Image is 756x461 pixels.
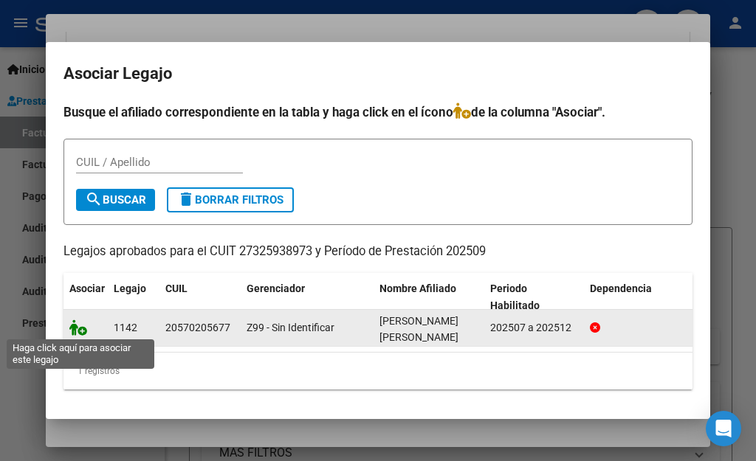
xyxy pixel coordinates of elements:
span: Periodo Habilitado [490,283,540,311]
h4: Busque el afiliado correspondiente en la tabla y haga click en el ícono de la columna "Asociar". [63,103,693,122]
span: ROSALES IBAÑEZ THIAGO BENJAMIN [379,315,458,344]
span: Buscar [85,193,146,207]
span: Legajo [114,283,146,294]
span: Nombre Afiliado [379,283,456,294]
datatable-header-cell: Asociar [63,273,108,322]
div: Open Intercom Messenger [706,411,741,446]
datatable-header-cell: CUIL [159,273,241,322]
mat-icon: search [85,190,103,208]
datatable-header-cell: Legajo [108,273,159,322]
datatable-header-cell: Periodo Habilitado [484,273,584,322]
button: Borrar Filtros [167,187,294,212]
span: Gerenciador [247,283,305,294]
span: Asociar [69,283,105,294]
p: Legajos aprobados para el CUIT 27325938973 y Período de Prestación 202509 [63,243,693,261]
div: 202507 a 202512 [490,319,578,336]
div: 20570205677 [165,319,230,336]
span: Dependencia [590,283,652,294]
datatable-header-cell: Nombre Afiliado [374,273,484,322]
span: 1142 [114,322,137,333]
span: CUIL [165,283,188,294]
datatable-header-cell: Dependencia [584,273,695,322]
span: Z99 - Sin Identificar [247,322,334,333]
button: Buscar [76,189,155,211]
h2: Asociar Legajo [63,60,693,88]
div: 1 registros [63,353,693,389]
span: Borrar Filtros [177,193,283,207]
datatable-header-cell: Gerenciador [241,273,374,322]
mat-icon: delete [177,190,195,208]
